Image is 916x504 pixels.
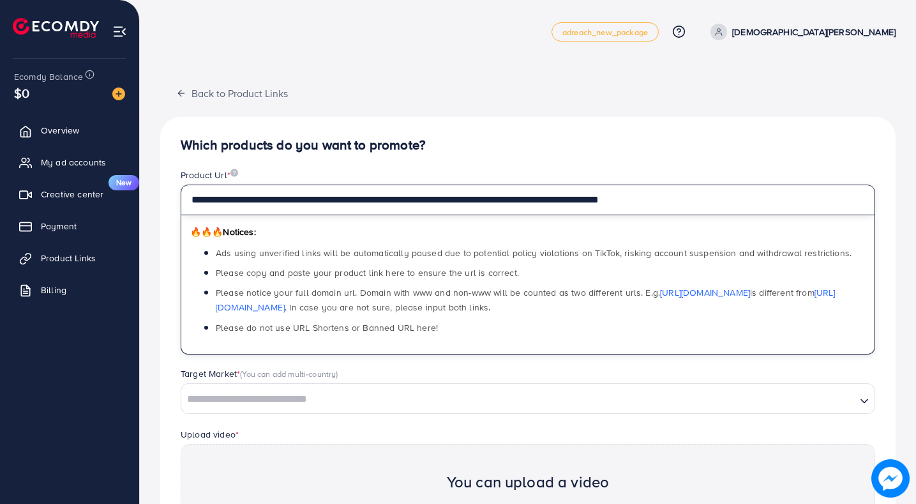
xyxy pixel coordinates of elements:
p: [DEMOGRAPHIC_DATA][PERSON_NAME] [732,24,896,40]
span: Please do not use URL Shortens or Banned URL here! [216,321,438,334]
span: Creative center [41,188,103,201]
div: Search for option [181,383,875,414]
a: Creative centerNew [10,181,130,207]
img: image [871,459,910,498]
span: Please copy and paste your product link here to ensure the url is correct. [216,266,519,279]
a: Product Links [10,245,130,271]
button: Back to Product Links [160,79,304,107]
span: adreach_new_package [562,28,648,36]
a: Billing [10,277,130,303]
span: Notices: [190,225,256,238]
img: menu [112,24,127,39]
img: logo [13,18,99,38]
span: 🔥🔥🔥 [190,225,223,238]
input: Search for option [183,390,855,409]
span: Payment [41,220,77,233]
h4: Which products do you want to promote? [181,137,875,153]
span: My ad accounts [41,156,106,169]
span: New [109,175,139,190]
label: Upload video [181,428,239,441]
img: image [112,88,125,100]
span: Ecomdy Balance [14,70,83,83]
span: Please notice your full domain url. Domain with www and non-www will be counted as two different ... [216,286,836,314]
span: Product Links [41,252,96,264]
span: Ads using unverified links will be automatically paused due to potential policy violations on Tik... [216,247,852,259]
span: (You can add multi-country) [240,368,338,379]
a: Payment [10,213,130,239]
span: Billing [41,284,66,296]
label: Target Market [181,367,338,380]
label: Product Url [181,169,238,181]
img: image [230,169,238,177]
a: [DEMOGRAPHIC_DATA][PERSON_NAME] [705,24,896,40]
a: Overview [10,118,130,143]
a: [URL][DOMAIN_NAME] [660,286,750,299]
h2: You can upload a video [447,473,610,491]
span: Overview [41,124,79,137]
a: My ad accounts [10,149,130,175]
span: $0 [14,84,29,102]
a: adreach_new_package [552,22,659,42]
